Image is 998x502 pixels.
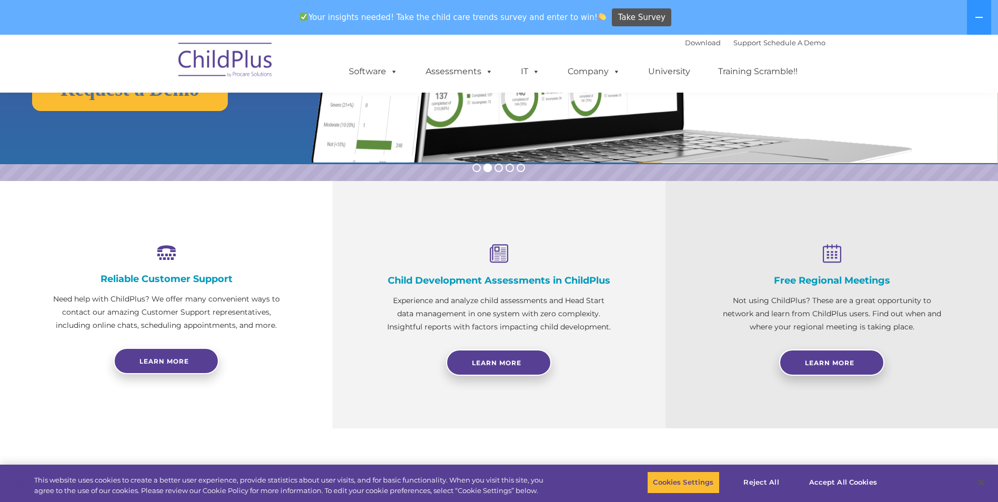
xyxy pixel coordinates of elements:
[173,35,278,88] img: ChildPlus by Procare Solutions
[300,13,308,21] img: ✅
[53,273,280,285] h4: Reliable Customer Support
[34,475,549,496] div: This website uses cookies to create a better user experience, provide statistics about user visit...
[338,61,408,82] a: Software
[685,38,721,47] a: Download
[146,113,191,121] span: Phone number
[598,13,606,21] img: 👏
[729,471,794,494] button: Reject All
[763,38,825,47] a: Schedule A Demo
[685,38,825,47] font: |
[385,275,612,286] h4: Child Development Assessments in ChildPlus
[718,275,945,286] h4: Free Regional Meetings
[647,471,719,494] button: Cookies Settings
[733,38,761,47] a: Support
[53,293,280,332] p: Need help with ChildPlus? We offer many convenient ways to contact our amazing Customer Support r...
[718,294,945,334] p: Not using ChildPlus? These are a great opportunity to network and learn from ChildPlus users. Fin...
[612,8,671,27] a: Take Survey
[970,471,993,494] button: Close
[446,349,551,376] a: Learn More
[415,61,503,82] a: Assessments
[618,8,666,27] span: Take Survey
[638,61,701,82] a: University
[296,7,611,27] span: Your insights needed! Take the child care trends survey and enter to win!
[114,348,219,374] a: Learn more
[510,61,550,82] a: IT
[385,294,612,334] p: Experience and analyze child assessments and Head Start data management in one system with zero c...
[557,61,631,82] a: Company
[708,61,808,82] a: Training Scramble!!
[805,359,854,367] span: Learn More
[803,471,883,494] button: Accept All Cookies
[139,357,189,365] span: Learn more
[472,359,521,367] span: Learn More
[779,349,884,376] a: Learn More
[146,69,178,77] span: Last name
